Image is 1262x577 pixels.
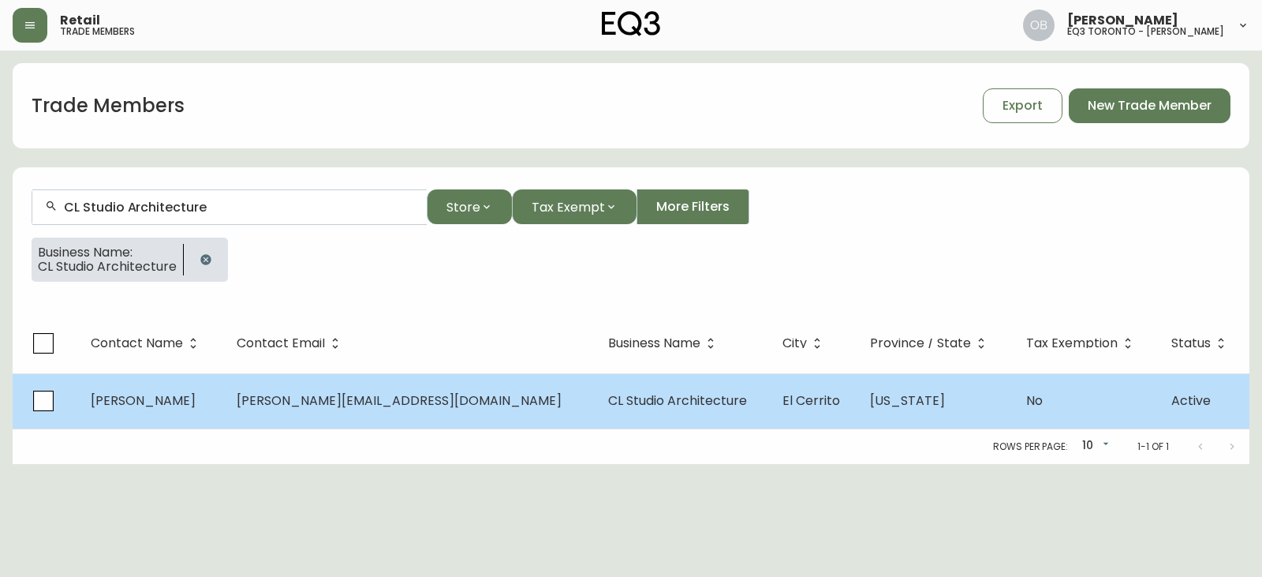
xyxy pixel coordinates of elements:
[1171,339,1211,348] span: Status
[1171,336,1231,350] span: Status
[1026,339,1118,348] span: Tax Exemption
[237,339,325,348] span: Contact Email
[446,197,480,217] span: Store
[91,392,196,410] span: [PERSON_NAME]
[1067,14,1178,27] span: [PERSON_NAME]
[870,392,945,410] span: [US_STATE]
[237,392,562,410] span: [PERSON_NAME][EMAIL_ADDRESS][DOMAIN_NAME]
[60,27,135,36] h5: trade members
[237,336,345,350] span: Contact Email
[608,339,700,348] span: Business Name
[1171,392,1211,410] span: Active
[870,336,991,350] span: Province / State
[1026,392,1043,410] span: No
[1023,9,1055,41] img: 8e0065c524da89c5c924d5ed86cfe468
[512,189,637,224] button: Tax Exempt
[656,198,730,215] span: More Filters
[32,92,185,119] h1: Trade Members
[60,14,100,27] span: Retail
[608,392,747,410] span: CL Studio Architecture
[782,336,827,350] span: City
[782,339,807,348] span: City
[608,336,721,350] span: Business Name
[1067,27,1224,36] h5: eq3 toronto - [PERSON_NAME]
[1026,336,1138,350] span: Tax Exemption
[602,11,660,36] img: logo
[38,260,177,274] span: CL Studio Architecture
[1003,97,1043,114] span: Export
[637,189,749,224] button: More Filters
[427,189,512,224] button: Store
[1137,440,1169,454] p: 1-1 of 1
[532,197,605,217] span: Tax Exempt
[64,200,414,215] input: Search
[870,339,971,348] span: Province / State
[993,440,1068,454] p: Rows per page:
[983,88,1062,123] button: Export
[1074,433,1112,459] div: 10
[91,336,203,350] span: Contact Name
[1088,97,1212,114] span: New Trade Member
[38,245,177,260] span: Business Name:
[782,392,840,410] span: El Cerrito
[91,339,183,348] span: Contact Name
[1069,88,1230,123] button: New Trade Member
